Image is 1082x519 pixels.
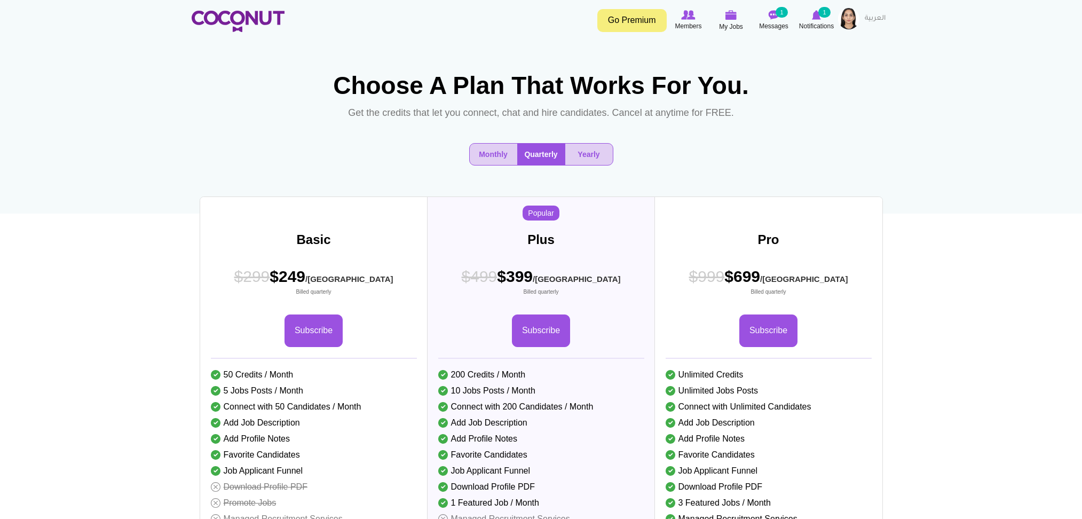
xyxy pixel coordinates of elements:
[689,265,848,296] span: $699
[438,431,644,447] li: Add Profile Notes
[666,447,872,463] li: Favorite Candidates
[211,383,417,399] li: 5 Jobs Posts / Month
[666,399,872,415] li: Connect with Unlimited Candidates
[719,21,743,32] span: My Jobs
[710,8,753,33] a: My Jobs My Jobs
[812,10,821,20] img: Notifications
[200,233,428,247] h3: Basic
[666,495,872,511] li: 3 Featured Jobs / Month
[795,8,838,33] a: Notifications Notifications 1
[234,288,393,296] small: Billed quarterly
[211,447,417,463] li: Favorite Candidates
[192,11,285,32] img: Home
[681,10,695,20] img: Browse Members
[211,495,417,511] li: Promote Jobs
[597,9,667,32] a: Go Premium
[666,383,872,399] li: Unlimited Jobs Posts
[211,479,417,495] li: Download Profile PDF
[565,144,613,165] button: Yearly
[739,314,797,347] a: Subscribe
[666,367,872,383] li: Unlimited Credits
[344,105,738,122] p: Get the credits that let you connect, chat and hire candidates. Cancel at anytime for FREE.
[438,415,644,431] li: Add Job Description
[470,144,517,165] button: Monthly
[438,447,644,463] li: Favorite Candidates
[438,463,644,479] li: Job Applicant Funnel
[517,144,565,165] button: Quarterly
[211,463,417,479] li: Job Applicant Funnel
[799,21,834,32] span: Notifications
[666,431,872,447] li: Add Profile Notes
[689,288,848,296] small: Billed quarterly
[776,7,787,18] small: 1
[438,479,644,495] li: Download Profile PDF
[753,8,795,33] a: Messages Messages 1
[234,265,393,296] span: $249
[438,367,644,383] li: 200 Credits / Month
[666,415,872,431] li: Add Job Description
[438,399,644,415] li: Connect with 200 Candidates / Month
[760,274,848,284] sub: /[GEOGRAPHIC_DATA]
[462,288,621,296] small: Billed quarterly
[689,268,725,285] span: $999
[725,10,737,20] img: My Jobs
[305,274,393,284] sub: /[GEOGRAPHIC_DATA]
[655,233,882,247] h3: Pro
[211,367,417,383] li: 50 Credits / Month
[211,431,417,447] li: Add Profile Notes
[859,8,891,29] a: العربية
[667,8,710,33] a: Browse Members Members
[462,268,497,285] span: $499
[818,7,830,18] small: 1
[438,495,644,511] li: 1 Featured Job / Month
[769,10,779,20] img: Messages
[759,21,788,32] span: Messages
[533,274,620,284] sub: /[GEOGRAPHIC_DATA]
[462,265,621,296] span: $399
[328,72,755,99] h1: Choose A Plan That Works For You.
[285,314,343,347] a: Subscribe
[211,399,417,415] li: Connect with 50 Candidates / Month
[438,383,644,399] li: 10 Jobs Posts / Month
[234,268,270,285] span: $299
[666,479,872,495] li: Download Profile PDF
[675,21,701,32] span: Members
[428,233,655,247] h3: Plus
[211,415,417,431] li: Add Job Description
[666,463,872,479] li: Job Applicant Funnel
[523,206,559,221] span: Popular
[512,314,570,347] a: Subscribe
